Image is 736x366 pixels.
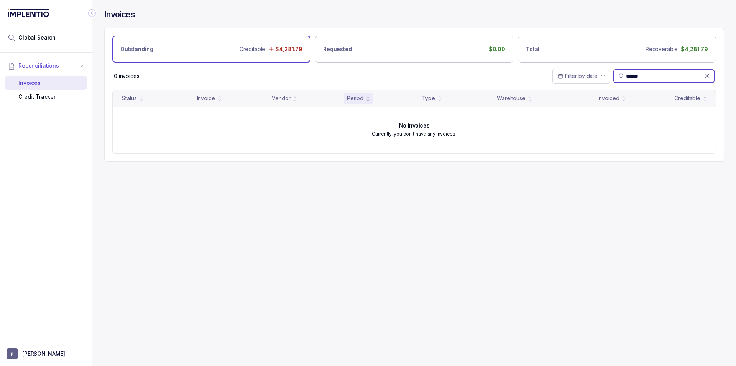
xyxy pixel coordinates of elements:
[11,76,81,90] div: Invoices
[122,94,137,102] div: Status
[114,72,140,80] p: 0 invoices
[557,72,598,80] search: Date Range Picker
[7,348,85,359] button: User initials[PERSON_NAME]
[120,45,153,53] p: Outstanding
[18,62,59,70] span: Reconciliations
[399,123,429,129] h6: No invoices
[681,45,708,53] p: $4,281.79
[275,45,302,53] p: $4,281.79
[552,69,610,83] button: Date Range Picker
[104,9,135,20] h4: Invoices
[5,57,87,74] button: Reconciliations
[598,94,619,102] div: Invoiced
[18,34,56,41] span: Global Search
[372,130,456,138] p: Currently, you don't have any invoices.
[526,45,539,53] p: Total
[11,90,81,104] div: Credit Tracker
[646,45,678,53] p: Recoverable
[197,94,215,102] div: Invoice
[22,350,65,358] p: [PERSON_NAME]
[240,45,266,53] p: Creditable
[87,8,97,18] div: Collapse Icon
[489,45,505,53] p: $0.00
[114,72,140,80] div: Remaining page entries
[565,73,598,79] span: Filter by date
[674,94,700,102] div: Creditable
[7,348,18,359] span: User initials
[422,94,435,102] div: Type
[5,75,87,106] div: Reconciliations
[497,94,526,102] div: Warehouse
[347,94,363,102] div: Period
[272,94,290,102] div: Vendor
[323,45,352,53] p: Requested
